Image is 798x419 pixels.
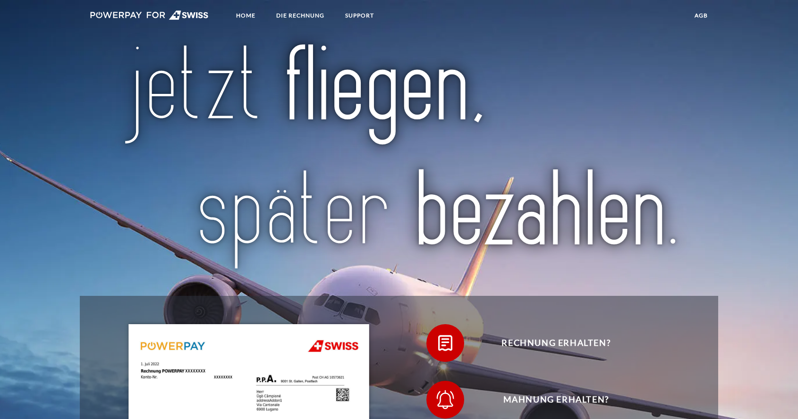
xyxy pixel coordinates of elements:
[687,7,716,24] a: agb
[119,42,679,274] img: title-swiss_de.svg
[426,381,672,419] button: Mahnung erhalten?
[90,10,209,20] img: logo-swiss-white.svg
[268,7,332,24] a: DIE RECHNUNG
[337,7,382,24] a: SUPPORT
[441,324,672,362] span: Rechnung erhalten?
[426,324,672,362] button: Rechnung erhalten?
[441,381,672,419] span: Mahnung erhalten?
[433,331,457,355] img: qb_bill.svg
[433,388,457,411] img: qb_bell.svg
[228,7,263,24] a: Home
